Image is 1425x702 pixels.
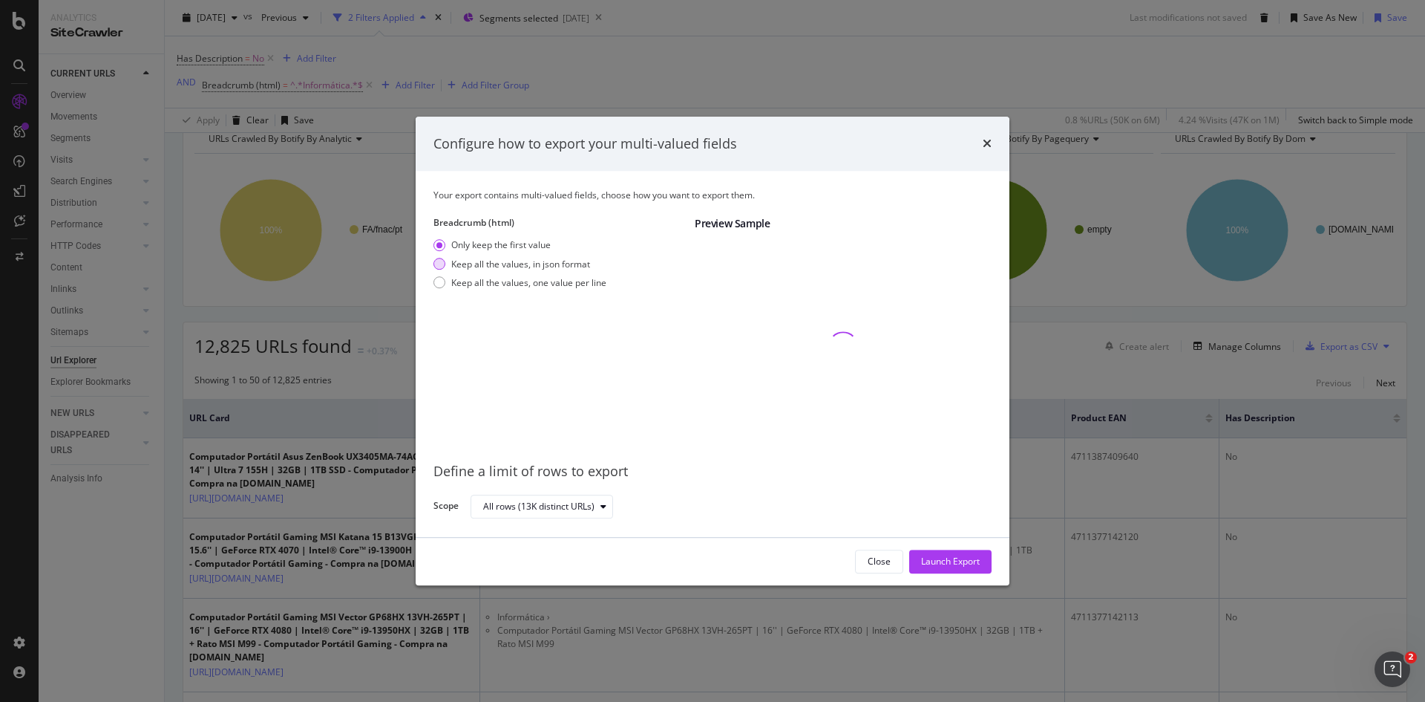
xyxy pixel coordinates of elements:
[451,276,606,289] div: Keep all the values, one value per line
[921,556,980,568] div: Launch Export
[1405,651,1417,663] span: 2
[416,117,1009,586] div: modal
[433,134,737,154] div: Configure how to export your multi-valued fields
[868,556,891,568] div: Close
[451,239,551,252] div: Only keep the first value
[483,502,594,511] div: All rows (13K distinct URLs)
[471,495,613,519] button: All rows (13K distinct URLs)
[433,189,992,201] div: Your export contains multi-valued fields, choose how you want to export them.
[433,463,992,482] div: Define a limit of rows to export
[983,134,992,154] div: times
[433,499,459,516] label: Scope
[909,550,992,573] button: Launch Export
[433,217,683,230] label: Breadcrumb (html)
[695,217,992,232] div: Preview Sample
[433,258,606,270] div: Keep all the values, in json format
[433,239,606,252] div: Only keep the first value
[451,258,590,270] div: Keep all the values, in json format
[855,550,903,573] button: Close
[1375,651,1410,687] iframe: Intercom live chat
